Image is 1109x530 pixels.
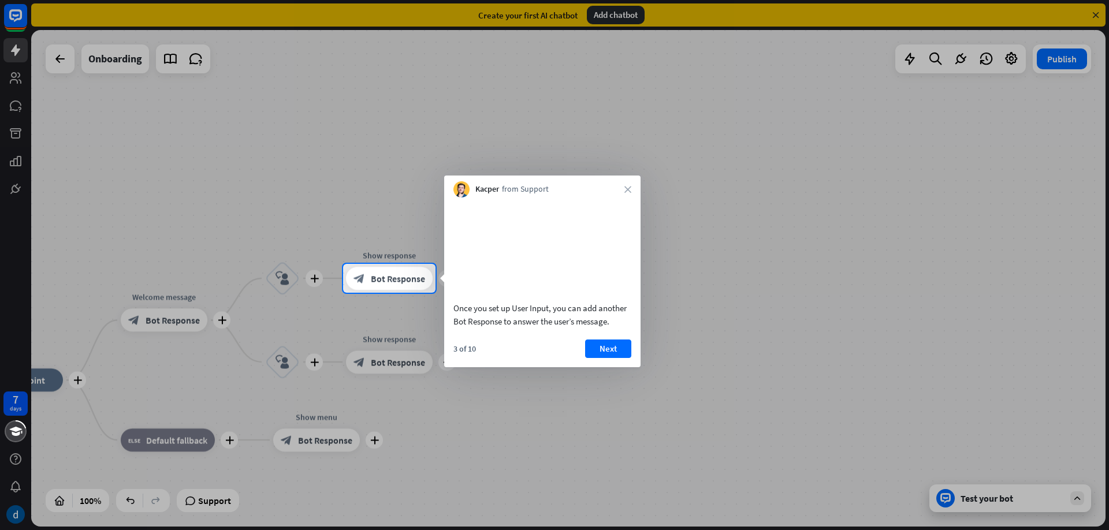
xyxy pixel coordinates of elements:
[624,186,631,193] i: close
[453,344,476,354] div: 3 of 10
[9,5,44,39] button: Open LiveChat chat widget
[453,301,631,328] div: Once you set up User Input, you can add another Bot Response to answer the user’s message.
[585,339,631,358] button: Next
[502,184,549,195] span: from Support
[475,184,499,195] span: Kacper
[371,273,425,284] span: Bot Response
[353,273,365,284] i: block_bot_response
